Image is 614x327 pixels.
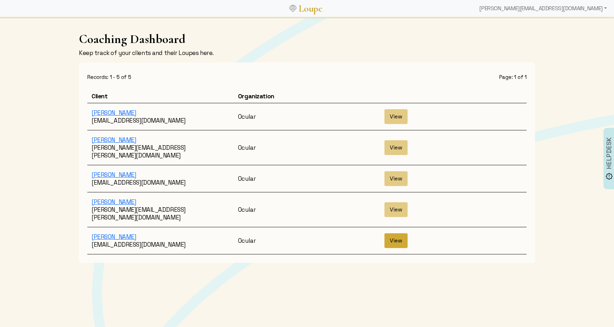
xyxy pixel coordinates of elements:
button: View [384,233,408,248]
button: View [384,109,408,124]
div: [EMAIL_ADDRESS][DOMAIN_NAME] [87,171,234,186]
a: [PERSON_NAME] [92,136,136,144]
div: [PERSON_NAME][EMAIL_ADDRESS][PERSON_NAME][DOMAIN_NAME] [87,198,234,221]
a: [PERSON_NAME] [92,233,136,241]
img: Loupe Logo [289,5,296,12]
button: View [384,171,408,186]
button: View [384,140,408,155]
div: Client [87,92,234,100]
div: Ocular [234,144,380,152]
div: [PERSON_NAME][EMAIL_ADDRESS][DOMAIN_NAME] [477,1,610,16]
a: [PERSON_NAME] [92,109,136,117]
div: Ocular [234,237,380,245]
div: [PERSON_NAME][EMAIL_ADDRESS][PERSON_NAME][DOMAIN_NAME] [87,136,234,159]
div: Ocular [234,113,380,121]
div: Page: 1 of 1 [499,74,527,81]
a: [PERSON_NAME] [92,171,136,179]
button: View [384,202,408,217]
div: Organization [234,92,380,100]
h1: Coaching Dashboard [75,32,539,46]
div: Ocular [234,206,380,214]
div: Ocular [234,175,380,183]
a: [PERSON_NAME] [92,198,136,206]
div: [EMAIL_ADDRESS][DOMAIN_NAME] [87,109,234,124]
p: Keep track of your clients and their Loupes here. [75,49,539,57]
img: brightness_alert_FILL0_wght500_GRAD0_ops.svg [606,173,613,180]
a: Loupe [296,2,325,15]
div: [EMAIL_ADDRESS][DOMAIN_NAME] [87,233,234,248]
div: Records: 1 - 5 of 5 [87,74,131,81]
